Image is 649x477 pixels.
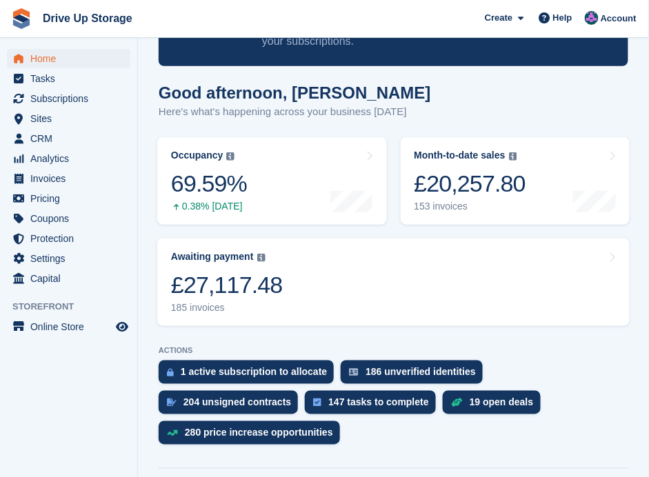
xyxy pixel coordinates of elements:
[226,152,234,161] img: icon-info-grey-7440780725fd019a000dd9b08b2336e03edf1995a4989e88bcd33f0948082b44.svg
[341,361,490,391] a: 186 unverified identities
[114,318,130,335] a: Preview store
[415,170,526,198] div: £20,257.80
[401,137,630,225] a: Month-to-date sales £20,257.80 153 invoices
[415,201,526,212] div: 153 invoices
[328,397,429,408] div: 147 tasks to complete
[37,7,138,30] a: Drive Up Storage
[305,391,443,421] a: 147 tasks to complete
[30,229,113,248] span: Protection
[553,11,572,25] span: Help
[167,430,178,436] img: price_increase_opportunities-93ffe204e8149a01c8c9dc8f82e8f89637d9d84a8eef4429ea346261dce0b2c0.svg
[7,209,130,228] a: menu
[7,249,130,268] a: menu
[7,49,130,68] a: menu
[257,254,266,262] img: icon-info-grey-7440780725fd019a000dd9b08b2336e03edf1995a4989e88bcd33f0948082b44.svg
[171,302,283,314] div: 185 invoices
[30,69,113,88] span: Tasks
[7,129,130,148] a: menu
[167,368,174,377] img: active_subscription_to_allocate_icon-d502201f5373d7db506a760aba3b589e785aa758c864c3986d89f69b8ff3...
[30,209,113,228] span: Coupons
[171,251,254,263] div: Awaiting payment
[157,238,630,326] a: Awaiting payment £27,117.48 185 invoices
[30,89,113,108] span: Subscriptions
[443,391,548,421] a: 19 open deals
[585,11,599,25] img: Andy
[171,271,283,299] div: £27,117.48
[7,109,130,128] a: menu
[159,346,628,355] p: ACTIONS
[349,368,359,376] img: verify_identity-adf6edd0f0f0b5bbfe63781bf79b02c33cf7c696d77639b501bdc392416b5a36.svg
[171,150,223,161] div: Occupancy
[30,109,113,128] span: Sites
[30,189,113,208] span: Pricing
[7,149,130,168] a: menu
[181,367,327,378] div: 1 active subscription to allocate
[7,169,130,188] a: menu
[313,398,321,407] img: task-75834270c22a3079a89374b754ae025e5fb1db73e45f91037f5363f120a921f8.svg
[509,152,517,161] img: icon-info-grey-7440780725fd019a000dd9b08b2336e03edf1995a4989e88bcd33f0948082b44.svg
[7,269,130,288] a: menu
[30,129,113,148] span: CRM
[171,170,247,198] div: 69.59%
[30,249,113,268] span: Settings
[30,149,113,168] span: Analytics
[185,427,333,438] div: 280 price increase opportunities
[11,8,32,29] img: stora-icon-8386f47178a22dfd0bd8f6a31ec36ba5ce8667c1dd55bd0f319d3a0aa187defe.svg
[470,397,534,408] div: 19 open deals
[159,361,341,391] a: 1 active subscription to allocate
[159,391,305,421] a: 204 unsigned contracts
[159,83,431,102] h1: Good afternoon, [PERSON_NAME]
[30,49,113,68] span: Home
[183,397,291,408] div: 204 unsigned contracts
[485,11,512,25] span: Create
[159,104,431,120] p: Here's what's happening across your business [DATE]
[159,421,347,451] a: 280 price increase opportunities
[7,69,130,88] a: menu
[7,189,130,208] a: menu
[30,169,113,188] span: Invoices
[171,201,247,212] div: 0.38% [DATE]
[415,150,506,161] div: Month-to-date sales
[7,89,130,108] a: menu
[157,137,387,225] a: Occupancy 69.59% 0.38% [DATE]
[30,269,113,288] span: Capital
[366,367,476,378] div: 186 unverified identities
[30,317,113,336] span: Online Store
[167,398,177,407] img: contract_signature_icon-13c848040528278c33f63329250d36e43548de30e8caae1d1a13099fd9432cc5.svg
[601,12,637,26] span: Account
[451,398,463,407] img: deal-1b604bf984904fb50ccaf53a9ad4b4a5d6e5aea283cecdc64d6e3604feb123c2.svg
[7,229,130,248] a: menu
[12,300,137,314] span: Storefront
[7,317,130,336] a: menu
